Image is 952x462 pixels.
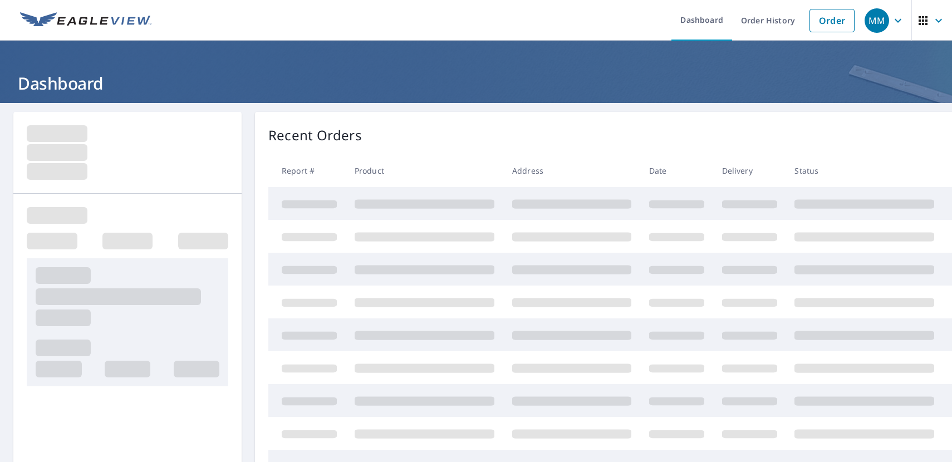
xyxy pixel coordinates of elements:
[13,72,939,95] h1: Dashboard
[346,154,503,187] th: Product
[713,154,786,187] th: Delivery
[809,9,855,32] a: Order
[20,12,151,29] img: EV Logo
[786,154,943,187] th: Status
[268,154,346,187] th: Report #
[640,154,713,187] th: Date
[268,125,362,145] p: Recent Orders
[503,154,640,187] th: Address
[865,8,889,33] div: MM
